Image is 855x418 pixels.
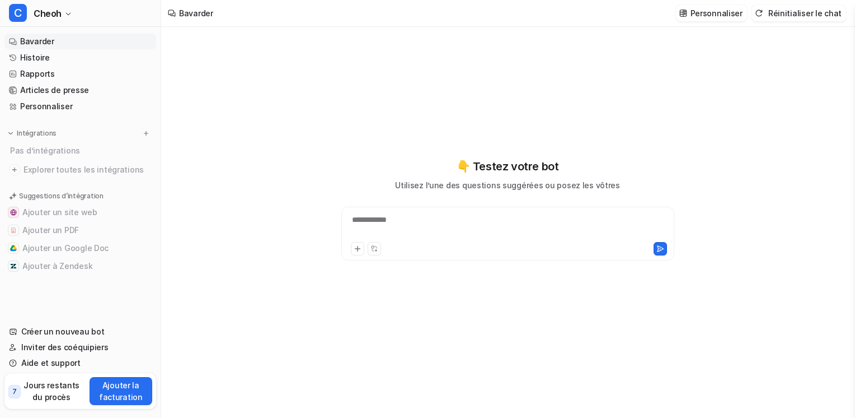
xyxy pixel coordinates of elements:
div: Pas d’intégrations [7,141,156,160]
a: Rapports [4,66,156,82]
button: Personnaliser [676,5,747,21]
button: Ajouter un Google DocAjouter un Google Doc [4,239,156,257]
font: Aide et support [21,357,81,369]
button: Ajouter à ZendeskAjouter à Zendesk [4,257,156,275]
a: Aide et support [4,355,156,371]
p: Personnaliser [690,7,743,19]
p: Utilisez l’une des questions suggérées ou posez les vôtres [395,179,620,191]
button: Réinitialiser le chat [751,5,846,21]
button: Intégrations [4,128,60,139]
font: Inviter des coéquipiers [21,342,109,353]
font: Rapports [20,68,55,80]
font: Ajouter un PDF [22,225,79,236]
img: Ajouter un site web [10,209,17,216]
img: Ajouter un Google Doc [10,245,17,252]
button: Ajouter un PDFAjouter un PDF [4,221,156,239]
p: Suggestions d’intégration [19,191,104,201]
img: Ajouter à Zendesk [10,263,17,270]
font: Créer un nouveau bot [21,326,104,337]
p: Jours restants du procès [23,379,81,403]
button: Ajouter un site webAjouter un site web [4,203,156,221]
img: Explorer toutes les intégrations [9,164,20,175]
span: Explorer toutes les intégrations [24,161,152,179]
button: Ajouter la facturation [90,377,152,405]
p: 7 [12,387,17,397]
img: Agrandir le menu [7,129,15,137]
span: C [9,4,27,22]
p: Ajouter la facturation [94,379,148,403]
font: Ajouter un Google Doc [22,243,109,254]
a: Bavarder [4,34,156,49]
a: Histoire [4,50,156,66]
span: Cheoh [34,6,62,21]
img: Personnaliser [679,9,687,17]
p: 👇 Testez votre bot [457,158,559,175]
a: Articles de presse [4,82,156,98]
a: Explorer toutes les intégrations [4,162,156,178]
img: menu_add.svg [142,129,150,137]
font: Réinitialiser le chat [768,7,842,19]
font: Ajouter à Zendesk [22,261,92,272]
font: Articles de presse [20,85,89,96]
img: Ajouter un PDF [10,227,17,234]
a: Créer un nouveau bot [4,324,156,340]
font: Bavarder [20,36,54,47]
font: Histoire [20,52,50,63]
a: Inviter des coéquipiers [4,340,156,355]
img: réinitialisation [755,9,763,17]
font: Ajouter un site web [22,207,97,218]
font: Personnaliser [20,101,72,112]
a: Personnaliser [4,99,156,114]
p: Intégrations [17,129,57,138]
font: Bavarder [179,8,213,18]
